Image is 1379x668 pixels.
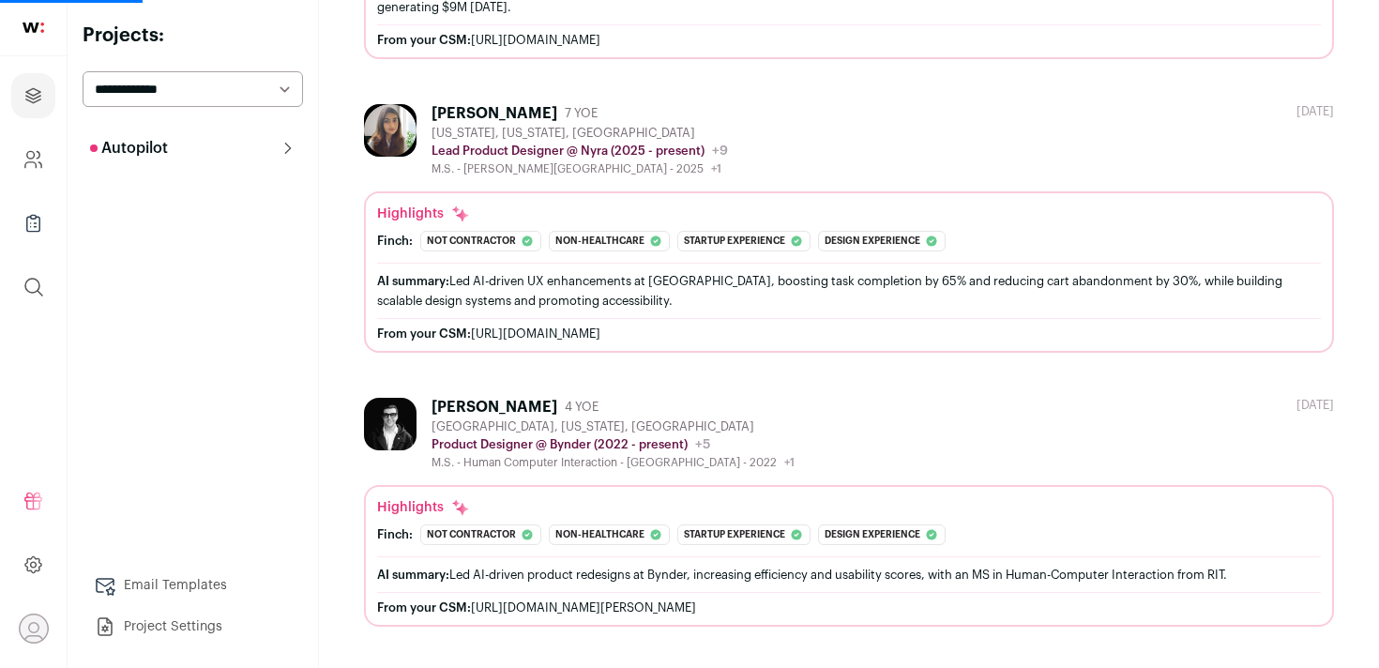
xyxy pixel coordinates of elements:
div: Not contractor [420,231,541,251]
span: From your CSM: [377,601,471,614]
span: AI summary: [377,275,449,287]
a: [PERSON_NAME] 4 YOE [GEOGRAPHIC_DATA], [US_STATE], [GEOGRAPHIC_DATA] Product Designer @ Bynder (2... [364,398,1334,627]
div: Not contractor [420,524,541,545]
div: Startup experience [677,524,811,545]
a: Email Templates [83,567,303,604]
img: wellfound-shorthand-0d5821cbd27db2630d0214b213865d53afaa358527fdda9d0ea32b1df1b89c2c.svg [23,23,44,33]
div: Finch: [377,527,413,542]
p: Autopilot [90,137,168,159]
div: Highlights [377,205,470,223]
div: Finch: [377,234,413,249]
div: M.S. - [PERSON_NAME][GEOGRAPHIC_DATA] - 2025 [432,161,728,176]
button: Open dropdown [19,614,49,644]
div: [DATE] [1296,398,1334,413]
div: Design experience [818,524,946,545]
a: [PERSON_NAME] 7 YOE [US_STATE], [US_STATE], [GEOGRAPHIC_DATA] Lead Product Designer @ Nyra (2025 ... [364,104,1334,353]
div: [DATE] [1296,104,1334,119]
div: M.S. - Human Computer Interaction - [GEOGRAPHIC_DATA] - 2022 [432,455,795,470]
p: Lead Product Designer @ Nyra (2025 - present) [432,144,705,159]
div: [URL][DOMAIN_NAME] [377,33,1321,48]
div: Startup experience [677,231,811,251]
span: 4 YOE [565,400,599,415]
span: +1 [711,163,721,175]
div: [GEOGRAPHIC_DATA], [US_STATE], [GEOGRAPHIC_DATA] [432,419,795,434]
span: +5 [695,438,710,451]
span: From your CSM: [377,327,471,340]
span: 7 YOE [565,106,598,121]
span: +9 [712,144,728,158]
h2: Projects: [83,23,303,49]
div: [URL][DOMAIN_NAME] [377,326,1321,342]
img: b006dfc30f96c40bbc65a8a2535d06f7c1f5aa8a6ae6b732132dd1c167a80723.jpg [364,398,417,450]
a: Company and ATS Settings [11,137,55,182]
div: Led AI-driven UX enhancements at [GEOGRAPHIC_DATA], boosting task completion by 65% and reducing ... [377,271,1321,311]
div: Led AI-driven product redesigns at Bynder, increasing efficiency and usability scores, with an MS... [377,565,1321,584]
div: Highlights [377,498,470,517]
a: Company Lists [11,201,55,246]
div: Non-healthcare [549,231,670,251]
div: [URL][DOMAIN_NAME][PERSON_NAME] [377,600,1321,615]
div: Non-healthcare [549,524,670,545]
div: [US_STATE], [US_STATE], [GEOGRAPHIC_DATA] [432,126,728,141]
div: [PERSON_NAME] [432,104,557,123]
a: Project Settings [83,608,303,645]
p: Product Designer @ Bynder (2022 - present) [432,437,688,452]
span: From your CSM: [377,34,471,46]
span: +1 [784,457,795,468]
a: Projects [11,73,55,118]
div: [PERSON_NAME] [432,398,557,417]
img: 4eefabcfcbc90fc56515ccd710aa1f20e27fad8b4365d6e6b30bed002f846f8d.jpg [364,104,417,157]
button: Autopilot [83,129,303,167]
div: Design experience [818,231,946,251]
span: AI summary: [377,569,449,581]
